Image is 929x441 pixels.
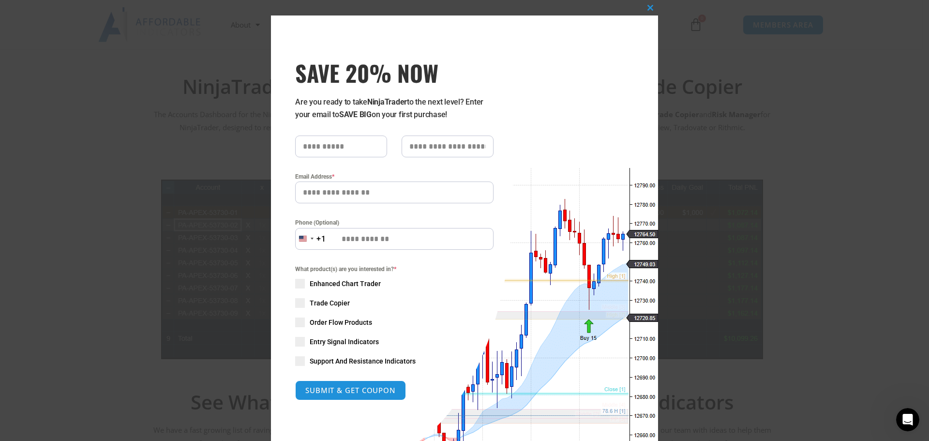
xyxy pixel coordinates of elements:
p: Are you ready to take to the next level? Enter your email to on your first purchase! [295,96,494,121]
div: +1 [316,233,326,245]
label: Support And Resistance Indicators [295,356,494,366]
button: Selected country [295,228,326,250]
span: What product(s) are you interested in? [295,264,494,274]
span: Trade Copier [310,298,350,308]
strong: SAVE BIG [339,110,372,119]
span: Entry Signal Indicators [310,337,379,347]
span: Enhanced Chart Trader [310,279,381,289]
span: Order Flow Products [310,318,372,327]
h3: SAVE 20% NOW [295,59,494,86]
label: Trade Copier [295,298,494,308]
label: Phone (Optional) [295,218,494,228]
label: Enhanced Chart Trader [295,279,494,289]
strong: NinjaTrader [367,97,407,106]
label: Entry Signal Indicators [295,337,494,347]
label: Email Address [295,172,494,182]
button: SUBMIT & GET COUPON [295,380,406,400]
label: Order Flow Products [295,318,494,327]
iframe: Intercom live chat [896,408,919,431]
span: Support And Resistance Indicators [310,356,416,366]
